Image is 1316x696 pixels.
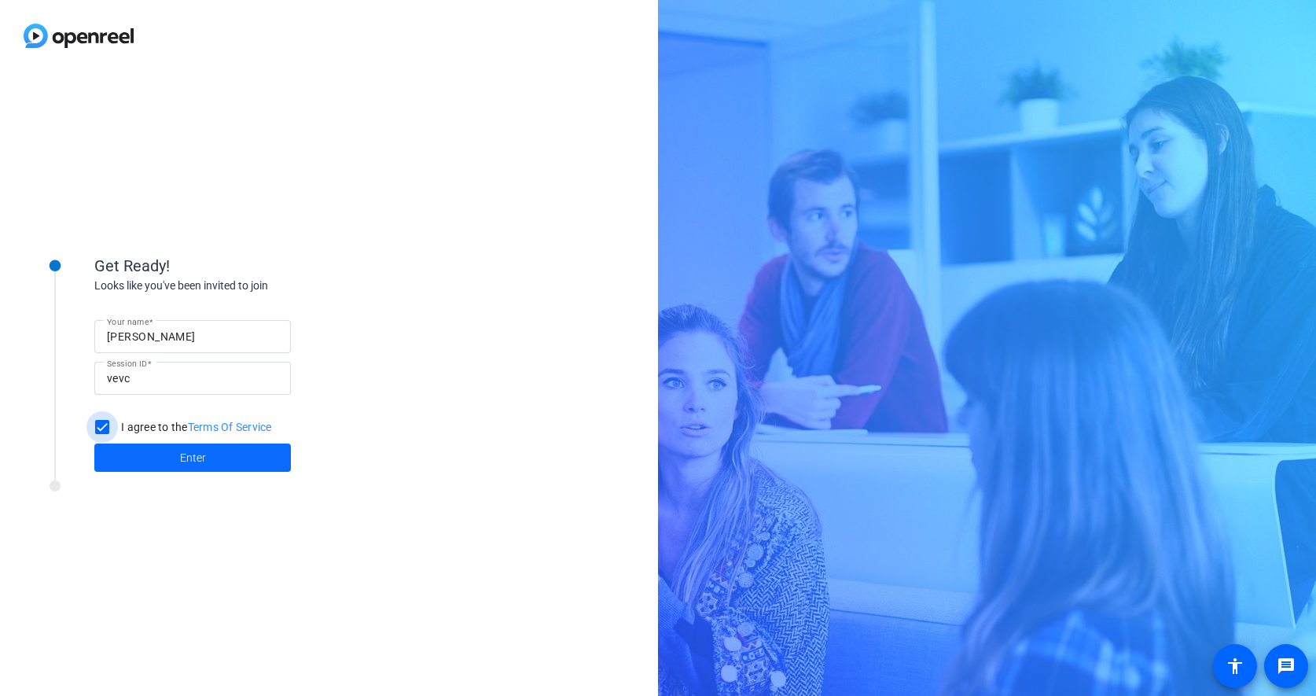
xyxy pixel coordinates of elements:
a: Terms Of Service [188,421,272,433]
div: Get Ready! [94,254,409,278]
button: Enter [94,444,291,472]
label: I agree to the [118,419,272,435]
mat-icon: accessibility [1226,657,1244,676]
mat-label: Session ID [107,359,147,368]
div: Looks like you've been invited to join [94,278,409,294]
mat-label: Your name [107,317,149,326]
mat-icon: message [1277,657,1296,676]
span: Enter [180,450,206,466]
